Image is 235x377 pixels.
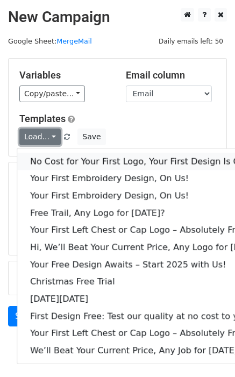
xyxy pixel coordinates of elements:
span: Daily emails left: 50 [155,35,227,47]
a: MergeMail [56,37,92,45]
a: Daily emails left: 50 [155,37,227,45]
a: Copy/paste... [19,86,85,102]
button: Save [77,129,105,145]
h2: New Campaign [8,8,227,26]
h5: Email column [126,69,216,81]
h5: Variables [19,69,110,81]
a: Send [8,306,44,326]
a: Templates [19,113,66,124]
small: Google Sheet: [8,37,92,45]
a: Load... [19,129,61,145]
